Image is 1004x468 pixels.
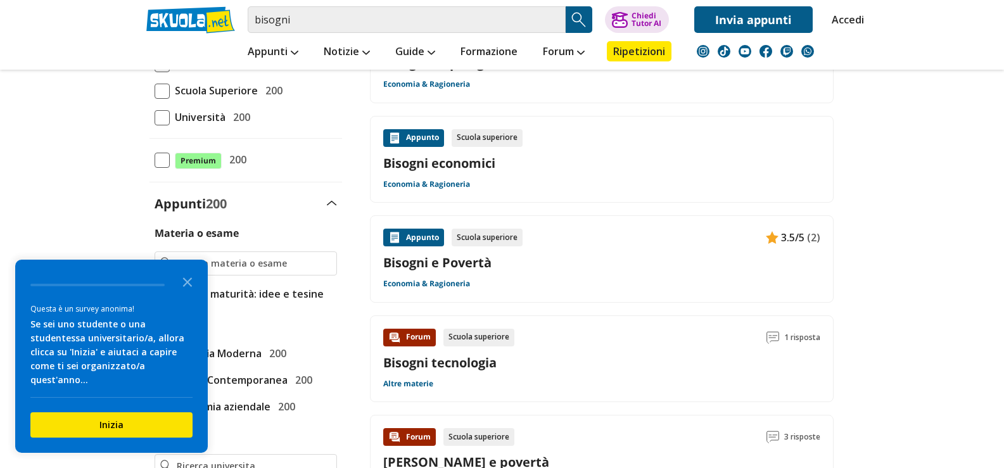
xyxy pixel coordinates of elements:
[160,257,172,270] img: Ricerca materia o esame
[206,195,227,212] span: 200
[155,226,239,240] label: Materia o esame
[30,412,193,438] button: Inizia
[718,45,730,58] img: tiktok
[566,6,592,33] button: Search Button
[443,329,514,346] div: Scuola superiore
[170,398,270,415] span: Economia aziendale
[443,428,514,446] div: Scuola superiore
[766,431,779,443] img: Commenti lettura
[177,257,331,270] input: Ricerca materia o esame
[632,12,661,27] div: Chiedi Tutor AI
[248,6,566,33] input: Cerca appunti, riassunti o versioni
[780,45,793,58] img: twitch
[30,317,193,387] div: Se sei uno studente o una studentessa universitario/a, allora clicca su 'Inizia' e aiutaci a capi...
[383,79,470,89] a: Economia & Ragioneria
[273,398,295,415] span: 200
[388,431,401,443] img: Forum contenuto
[15,260,208,453] div: Survey
[383,279,470,289] a: Economia & Ragioneria
[388,331,401,344] img: Forum contenuto
[766,331,779,344] img: Commenti lettura
[170,109,226,125] span: Università
[170,82,258,99] span: Scuola Superiore
[739,45,751,58] img: youtube
[383,428,436,446] div: Forum
[260,82,283,99] span: 200
[224,151,246,168] span: 200
[457,41,521,64] a: Formazione
[155,195,227,212] label: Appunti
[290,372,312,388] span: 200
[170,345,262,362] span: Filosofia Moderna
[697,45,709,58] img: instagram
[784,428,820,446] span: 3 risposte
[245,41,302,64] a: Appunti
[264,345,286,362] span: 200
[383,254,820,271] a: Bisogni e Povertà
[801,45,814,58] img: WhatsApp
[170,372,288,388] span: Storia Contemporanea
[605,6,669,33] button: ChiediTutor AI
[383,179,470,189] a: Economia & Ragioneria
[784,329,820,346] span: 1 risposta
[383,329,436,346] div: Forum
[228,109,250,125] span: 200
[383,229,444,246] div: Appunto
[383,354,497,371] a: Bisogni tecnologia
[781,229,804,246] span: 3.5/5
[321,41,373,64] a: Notizie
[694,6,813,33] a: Invia appunti
[569,10,588,29] img: Cerca appunti, riassunti o versioni
[175,153,222,169] span: Premium
[452,229,523,246] div: Scuola superiore
[327,201,337,206] img: Apri e chiudi sezione
[383,129,444,147] div: Appunto
[175,269,200,294] button: Close the survey
[832,6,858,33] a: Accedi
[383,379,433,389] a: Altre materie
[766,231,778,244] img: Appunti contenuto
[30,303,193,315] div: Questa è un survey anonima!
[607,41,671,61] a: Ripetizioni
[540,41,588,64] a: Forum
[807,229,820,246] span: (2)
[759,45,772,58] img: facebook
[452,129,523,147] div: Scuola superiore
[388,132,401,144] img: Appunti contenuto
[392,41,438,64] a: Guide
[170,286,337,319] span: Tesina maturità: idee e tesine svolte
[383,155,820,172] a: Bisogni economici
[388,231,401,244] img: Appunti contenuto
